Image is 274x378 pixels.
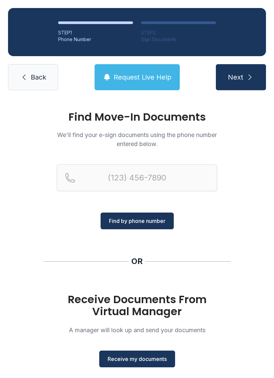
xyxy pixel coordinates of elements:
h1: Find Move-In Documents [57,112,217,122]
div: STEP 2 [141,29,216,36]
span: Request Live Help [114,73,171,82]
span: Find by phone number [109,217,165,225]
div: Sign Documents [141,36,216,43]
div: OR [131,256,143,267]
p: A manager will look up and send your documents [57,326,217,335]
div: STEP 1 [58,29,133,36]
span: Next [228,73,243,82]
span: Receive my documents [108,355,167,363]
div: Phone Number [58,36,133,43]
span: Back [31,73,46,82]
p: We'll find your e-sign documents using the phone number entered below. [57,130,217,148]
input: Reservation phone number [57,164,217,191]
h1: Receive Documents From Virtual Manager [57,293,217,318]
